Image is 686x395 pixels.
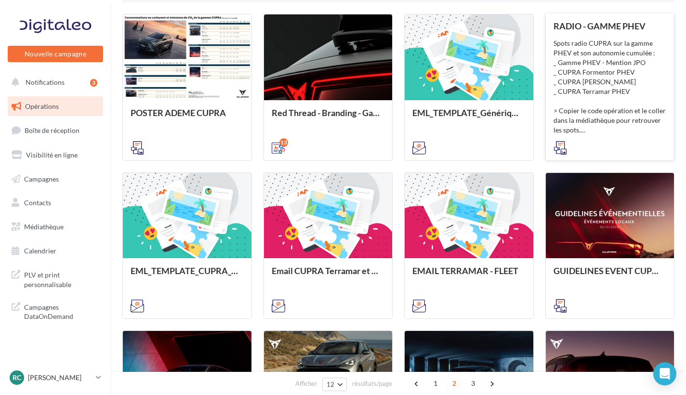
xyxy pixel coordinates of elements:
[6,120,105,141] a: Boîte de réception
[6,193,105,213] a: Contacts
[28,373,92,382] p: [PERSON_NAME]
[26,78,65,86] span: Notifications
[6,96,105,117] a: Opérations
[279,138,288,147] div: 13
[554,39,667,135] div: Spots radio CUPRA sur la gamme PHEV et son autonomie cumulée : _ Gamme PHEV - Mention JPO _ CUPRA...
[24,198,51,207] span: Contacts
[272,266,385,285] div: Email CUPRA Terramar et Formentor JPO [DATE]
[13,373,21,382] span: RC
[6,241,105,261] a: Calendrier
[24,268,99,289] span: PLV et print personnalisable
[6,297,105,325] a: Campagnes DataOnDemand
[6,264,105,293] a: PLV et print personnalisable
[25,102,59,110] span: Opérations
[24,223,64,231] span: Médiathèque
[554,266,667,285] div: GUIDELINES EVENT CUPRA - LOCAL
[131,108,244,127] div: POSTER ADEME CUPRA
[412,108,526,127] div: EML_TEMPLATE_Générique_CUPRA_Tavascan
[6,217,105,237] a: Médiathèque
[295,379,317,388] span: Afficher
[90,79,97,87] div: 3
[131,266,244,285] div: EML_TEMPLATE_CUPRA_Tavascan
[327,381,335,388] span: 12
[6,169,105,189] a: Campagnes
[447,376,462,391] span: 2
[428,376,443,391] span: 1
[554,21,667,31] div: RADIO - GAMME PHEV
[26,151,78,159] span: Visibilité en ligne
[653,362,676,385] div: Open Intercom Messenger
[24,301,99,321] span: Campagnes DataOnDemand
[6,72,101,92] button: Notifications 3
[24,247,56,255] span: Calendrier
[8,369,103,387] a: RC [PERSON_NAME]
[8,46,103,62] button: Nouvelle campagne
[25,126,79,134] span: Boîte de réception
[322,378,347,391] button: 12
[465,376,481,391] span: 3
[352,379,392,388] span: résultats/page
[6,145,105,165] a: Visibilité en ligne
[24,174,59,183] span: Campagnes
[272,108,385,127] div: Red Thread - Branding - Gamme PHEV
[412,266,526,285] div: EMAIL TERRAMAR - FLEET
